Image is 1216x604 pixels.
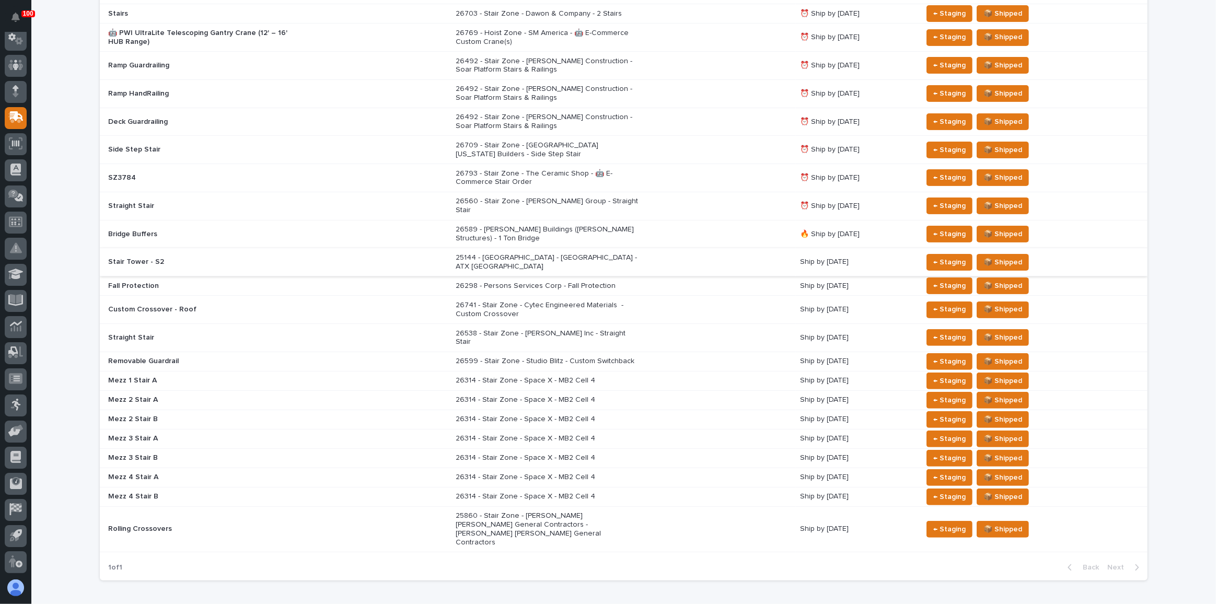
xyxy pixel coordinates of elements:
button: ← Staging [927,329,972,346]
p: Straight Stair [108,333,291,342]
p: Ship by [DATE] [800,376,914,385]
button: ← Staging [927,353,972,370]
button: 📦 Shipped [977,226,1029,242]
p: 26492 - Stair Zone - [PERSON_NAME] Construction - Soar Platform Stairs & Railings [456,85,639,102]
button: Back [1059,563,1103,572]
span: Next [1107,563,1130,572]
button: ← Staging [927,373,972,389]
button: 📦 Shipped [977,469,1029,486]
p: 26314 - Stair Zone - Space X - MB2 Cell 4 [456,396,639,404]
button: 📦 Shipped [977,301,1029,318]
span: 📦 Shipped [983,413,1022,426]
button: ← Staging [927,521,972,538]
span: ← Staging [933,491,966,503]
span: 📦 Shipped [983,115,1022,128]
button: 📦 Shipped [977,489,1029,505]
p: Ship by [DATE] [800,473,914,482]
tr: Straight Stair26538 - Stair Zone - [PERSON_NAME] Inc - Straight StairShip by [DATE]← Staging📦 Shi... [100,323,1148,352]
p: 100 [23,10,33,17]
button: ← Staging [927,392,972,409]
button: 📦 Shipped [977,431,1029,447]
p: Mezz 3 Stair A [108,434,291,443]
p: 25144 - [GEOGRAPHIC_DATA] - [GEOGRAPHIC_DATA] - ATX [GEOGRAPHIC_DATA] [456,253,639,271]
p: Ramp HandRailing [108,89,291,98]
tr: Mezz 1 Stair A26314 - Stair Zone - Space X - MB2 Cell 4Ship by [DATE]← Staging📦 Shipped [100,371,1148,390]
span: ← Staging [933,471,966,484]
tr: Stair Tower - S225144 - [GEOGRAPHIC_DATA] - [GEOGRAPHIC_DATA] - ATX [GEOGRAPHIC_DATA]Ship by [DAT... [100,248,1148,276]
tr: Stairs26703 - Stair Zone - Dawon & Company - 2 Stairs⏰ Ship by [DATE]← Staging📦 Shipped [100,4,1148,24]
p: Ship by [DATE] [800,282,914,291]
tr: SZ378426793 - Stair Zone - The Ceramic Shop - 🤖 E-Commerce Stair Order⏰ Ship by [DATE]← Staging📦 ... [100,164,1148,192]
button: ← Staging [927,450,972,467]
tr: Removable Guardrail26599 - Stair Zone - Studio Blitz - Custom SwitchbackShip by [DATE]← Staging📦 ... [100,352,1148,371]
span: 📦 Shipped [983,355,1022,368]
p: 26314 - Stair Zone - Space X - MB2 Cell 4 [456,492,639,501]
p: Ship by [DATE] [800,357,914,366]
span: ← Staging [933,394,966,406]
button: ← Staging [927,29,972,46]
p: 26314 - Stair Zone - Space X - MB2 Cell 4 [456,434,639,443]
button: ← Staging [927,411,972,428]
tr: Deck Guardrailing26492 - Stair Zone - [PERSON_NAME] Construction - Soar Platform Stairs & Railing... [100,108,1148,136]
button: 📦 Shipped [977,169,1029,186]
p: Mezz 3 Stair B [108,454,291,462]
p: Deck Guardrailing [108,118,291,126]
button: Next [1103,563,1148,572]
tr: Custom Crossover - Roof26741 - Stair Zone - Cytec Engineered Materials - Custom CrossoverShip by ... [100,296,1148,324]
button: 📦 Shipped [977,392,1029,409]
p: Ship by [DATE] [800,415,914,424]
span: 📦 Shipped [983,171,1022,184]
p: ⏰ Ship by [DATE] [800,202,914,211]
span: ← Staging [933,7,966,20]
p: 26599 - Stair Zone - Studio Blitz - Custom Switchback [456,357,639,366]
button: ← Staging [927,57,972,74]
button: 📦 Shipped [977,329,1029,346]
span: 📦 Shipped [983,256,1022,269]
p: 26314 - Stair Zone - Space X - MB2 Cell 4 [456,473,639,482]
button: ← Staging [927,254,972,271]
button: ← Staging [927,85,972,102]
span: ← Staging [933,171,966,184]
button: 📦 Shipped [977,198,1029,214]
span: ← Staging [933,523,966,536]
p: Ship by [DATE] [800,305,914,314]
button: 📦 Shipped [977,277,1029,294]
span: ← Staging [933,87,966,100]
p: 26538 - Stair Zone - [PERSON_NAME] Inc - Straight Stair [456,329,639,347]
tr: Mezz 2 Stair A26314 - Stair Zone - Space X - MB2 Cell 4Ship by [DATE]← Staging📦 Shipped [100,390,1148,410]
p: 25860 - Stair Zone - [PERSON_NAME] [PERSON_NAME] General Contractors - [PERSON_NAME] [PERSON_NAME... [456,512,639,547]
p: Ship by [DATE] [800,434,914,443]
p: 26560 - Stair Zone - [PERSON_NAME] Group - Straight Stair [456,197,639,215]
div: Notifications100 [13,13,27,29]
p: 26741 - Stair Zone - Cytec Engineered Materials - Custom Crossover [456,301,639,319]
p: 26709 - Stair Zone - [GEOGRAPHIC_DATA] [US_STATE] Builders - Side Step Stair [456,141,639,159]
span: ← Staging [933,31,966,43]
button: 📦 Shipped [977,57,1029,74]
p: Ship by [DATE] [800,333,914,342]
p: ⏰ Ship by [DATE] [800,173,914,182]
button: 📦 Shipped [977,373,1029,389]
button: ← Staging [927,277,972,294]
tr: Mezz 3 Stair A26314 - Stair Zone - Space X - MB2 Cell 4Ship by [DATE]← Staging📦 Shipped [100,429,1148,448]
tr: Mezz 4 Stair A26314 - Stair Zone - Space X - MB2 Cell 4Ship by [DATE]← Staging📦 Shipped [100,468,1148,487]
p: Ship by [DATE] [800,396,914,404]
p: ⏰ Ship by [DATE] [800,61,914,70]
span: 📦 Shipped [983,331,1022,344]
tr: Rolling Crossovers25860 - Stair Zone - [PERSON_NAME] [PERSON_NAME] General Contractors - [PERSON_... [100,506,1148,552]
button: 📦 Shipped [977,142,1029,158]
p: Mezz 2 Stair B [108,415,291,424]
button: 📦 Shipped [977,450,1029,467]
span: 📦 Shipped [983,433,1022,445]
button: ← Staging [927,113,972,130]
p: Stair Tower - S2 [108,258,291,266]
span: 📦 Shipped [983,303,1022,316]
p: Mezz 2 Stair A [108,396,291,404]
button: users-avatar [5,577,27,599]
button: 📦 Shipped [977,113,1029,130]
p: 26314 - Stair Zone - Space X - MB2 Cell 4 [456,376,639,385]
span: 📦 Shipped [983,523,1022,536]
p: 26793 - Stair Zone - The Ceramic Shop - 🤖 E-Commerce Stair Order [456,169,639,187]
span: ← Staging [933,256,966,269]
span: 📦 Shipped [983,7,1022,20]
span: ← Staging [933,433,966,445]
